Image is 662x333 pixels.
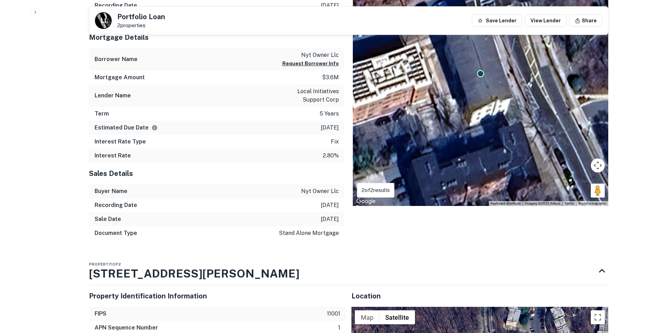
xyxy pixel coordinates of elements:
[301,187,339,195] p: nyt owner llc
[331,138,339,146] p: fix
[151,125,158,131] svg: Estimate is based on a standard schedule for this type of loan.
[627,277,662,311] iframe: Chat Widget
[95,55,137,64] h6: Borrower Name
[95,91,131,100] h6: Lender Name
[95,324,158,332] h6: APN Sequence Number
[591,158,605,172] button: Map camera controls
[355,310,379,324] button: Show street map
[338,324,340,332] p: 1
[95,310,106,318] h6: FIPS
[282,59,339,68] button: Request Borrower Info
[564,201,574,205] a: Terms (opens in new tab)
[322,73,339,82] p: $3.6m
[569,14,602,27] button: Share
[89,168,344,179] h5: Sales Details
[117,13,165,20] h5: Portfolio Loan
[89,257,608,285] div: Property1of2[STREET_ADDRESS][PERSON_NAME]
[279,229,339,237] p: stand alone mortgage
[379,310,415,324] button: Show satellite imagery
[117,22,165,29] p: 2 properties
[525,201,560,205] span: Imagery ©2025 Airbus
[95,229,137,237] h6: Document Type
[95,110,109,118] h6: Term
[321,1,339,10] p: [DATE]
[327,310,340,318] p: 11001
[320,110,339,118] p: 5 years
[95,73,145,82] h6: Mortgage Amount
[95,138,146,146] h6: Interest Rate Type
[321,215,339,223] p: [DATE]
[95,12,112,29] a: L I
[89,291,346,301] h5: Property Identification Information
[323,151,339,160] p: 2.80%
[491,201,521,206] button: Keyboard shortcuts
[95,151,131,160] h6: Interest Rate
[525,14,566,27] a: View Lender
[355,197,378,206] img: Google
[472,14,522,27] button: Save Lender
[89,32,344,43] h5: Mortgage Details
[95,215,121,223] h6: Sale Date
[95,124,158,132] h6: Estimated Due Date
[276,87,339,104] p: local initiatives support corp
[95,201,137,209] h6: Recording Date
[89,262,121,266] span: Property 1 of 2
[321,201,339,209] p: [DATE]
[95,1,137,10] h6: Recording Date
[321,124,339,132] p: [DATE]
[95,187,127,195] h6: Buyer Name
[282,51,339,59] p: nyt owner llc
[101,16,105,25] p: L I
[591,310,605,324] button: Toggle fullscreen view
[591,184,605,198] button: Drag Pegman onto the map to open Street View
[578,201,606,205] a: Report a map error
[351,291,608,301] h5: Location
[89,265,299,282] h3: [STREET_ADDRESS][PERSON_NAME]
[362,186,390,194] p: 2 of 2 results
[355,197,378,206] a: Open this area in Google Maps (opens a new window)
